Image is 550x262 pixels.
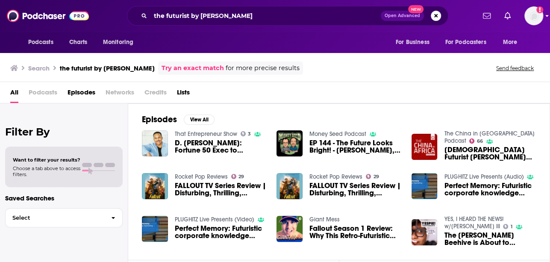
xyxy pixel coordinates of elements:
[309,130,366,138] a: Money Seed Podcast
[241,131,251,136] a: 3
[144,85,167,103] span: Credits
[150,9,381,23] input: Search podcasts, credits, & more...
[226,63,300,73] span: for more precise results
[366,174,379,179] a: 29
[444,146,536,161] span: [DEMOGRAPHIC_DATA] Futurist [PERSON_NAME] Looks Beyond [DATE] [MEDICAL_DATA] Crisis
[103,36,133,48] span: Monitoring
[175,139,267,154] span: D. [PERSON_NAME]: Fortune 50 Exec to Amazon Prime Doc + Best Selling Book
[175,182,267,197] a: FALLOUT TV Series Review | Disturbing, Thrilling, Futuristic
[238,175,244,179] span: 29
[503,224,512,229] a: 1
[412,134,438,160] img: African Futurist Jakkie Cilliers Looks Beyond Today's COVID-19 Crisis
[412,173,438,199] img: Perfect Memory: Futuristic corporate knowledge management @ CES 2024
[524,6,543,25] button: Show profile menu
[374,175,379,179] span: 29
[142,216,168,242] img: Perfect Memory: Futuristic corporate knowledge management @ CES 2024
[142,173,168,199] img: FALLOUT TV Series Review | Disturbing, Thrilling, Futuristic
[494,65,536,72] button: Send feedback
[175,173,228,180] a: Rocket Pop Reviews
[184,115,215,125] button: View All
[162,63,224,73] a: Try an exact match
[10,85,18,103] a: All
[60,64,155,72] h3: the futurist by [PERSON_NAME]
[142,114,177,125] h2: Episodes
[444,130,534,144] a: The China in Africa Podcast
[5,208,123,227] button: Select
[175,139,267,154] a: D. John Jackson: Fortune 50 Exec to Amazon Prime Doc + Best Selling Book
[309,173,362,180] a: Rocket Pop Reviews
[64,34,93,50] a: Charts
[142,114,215,125] a: EpisodesView All
[309,139,401,154] a: EP 144 - The Future Looks Bright! - Ian Khan, The Futurist
[477,139,483,143] span: 66
[445,36,486,48] span: For Podcasters
[444,146,536,161] a: African Futurist Jakkie Cilliers Looks Beyond Today's COVID-19 Crisis
[276,216,303,242] img: Fallout Season 1 Review: Why This Retro-Futuristic Quest Is Better Than Okie Dokie | Giant Mess
[524,6,543,25] img: User Profile
[390,34,440,50] button: open menu
[5,194,123,202] p: Saved Searches
[503,36,517,48] span: More
[524,6,543,25] span: Logged in as crenshawcomms
[309,225,401,239] span: Fallout Season 1 Review: Why This Retro-Futuristic Quest Is Better Than [PERSON_NAME] | Giant Mess
[142,130,168,156] img: D. John Jackson: Fortune 50 Exec to Amazon Prime Doc + Best Selling Book
[479,9,494,23] a: Show notifications dropdown
[536,6,543,13] svg: Add a profile image
[408,5,424,13] span: New
[13,157,80,163] span: Want to filter your results?
[175,225,267,239] a: Perfect Memory: Futuristic corporate knowledge management @ CES 2024
[309,216,340,223] a: Giant Mess
[28,36,53,48] span: Podcasts
[106,85,134,103] span: Networks
[444,173,524,180] a: PLUGHITZ Live Presents (Audio)
[276,173,303,199] a: FALLOUT TV Series Review | Disturbing, Thrilling, Futuristic
[444,215,503,230] a: YES, I HEARD THE NEWS! w/Espie Randolph III
[69,36,88,48] span: Charts
[175,216,254,223] a: PLUGHITZ Live Presents (Video)
[444,182,536,197] a: Perfect Memory: Futuristic corporate knowledge management @ CES 2024
[309,182,401,197] a: FALLOUT TV Series Review | Disturbing, Thrilling, Futuristic
[385,14,420,18] span: Open Advanced
[5,126,123,138] h2: Filter By
[13,165,80,177] span: Choose a tab above to access filters.
[396,36,429,48] span: For Business
[469,138,483,144] a: 66
[175,130,237,138] a: That Entrepreneur Show
[29,85,57,103] span: Podcasts
[97,34,144,50] button: open menu
[309,225,401,239] a: Fallout Season 1 Review: Why This Retro-Futuristic Quest Is Better Than Okie Dokie | Giant Mess
[28,64,50,72] h3: Search
[127,6,448,26] div: Search podcasts, credits, & more...
[381,11,424,21] button: Open AdvancedNew
[309,139,401,154] span: EP 144 - The Future Looks Bright! - [PERSON_NAME], The Futurist
[68,85,95,103] a: Episodes
[444,232,536,246] span: The [PERSON_NAME] Beehive is About to "Swarm"
[412,219,438,245] img: The Beyoncé Beehive is About to "Swarm"
[276,130,303,156] img: EP 144 - The Future Looks Bright! - Ian Khan, The Futurist
[22,34,65,50] button: open menu
[248,132,251,136] span: 3
[497,34,528,50] button: open menu
[6,215,104,221] span: Select
[511,225,512,229] span: 1
[501,9,514,23] a: Show notifications dropdown
[231,174,244,179] a: 29
[177,85,190,103] a: Lists
[7,8,89,24] img: Podchaser - Follow, Share and Rate Podcasts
